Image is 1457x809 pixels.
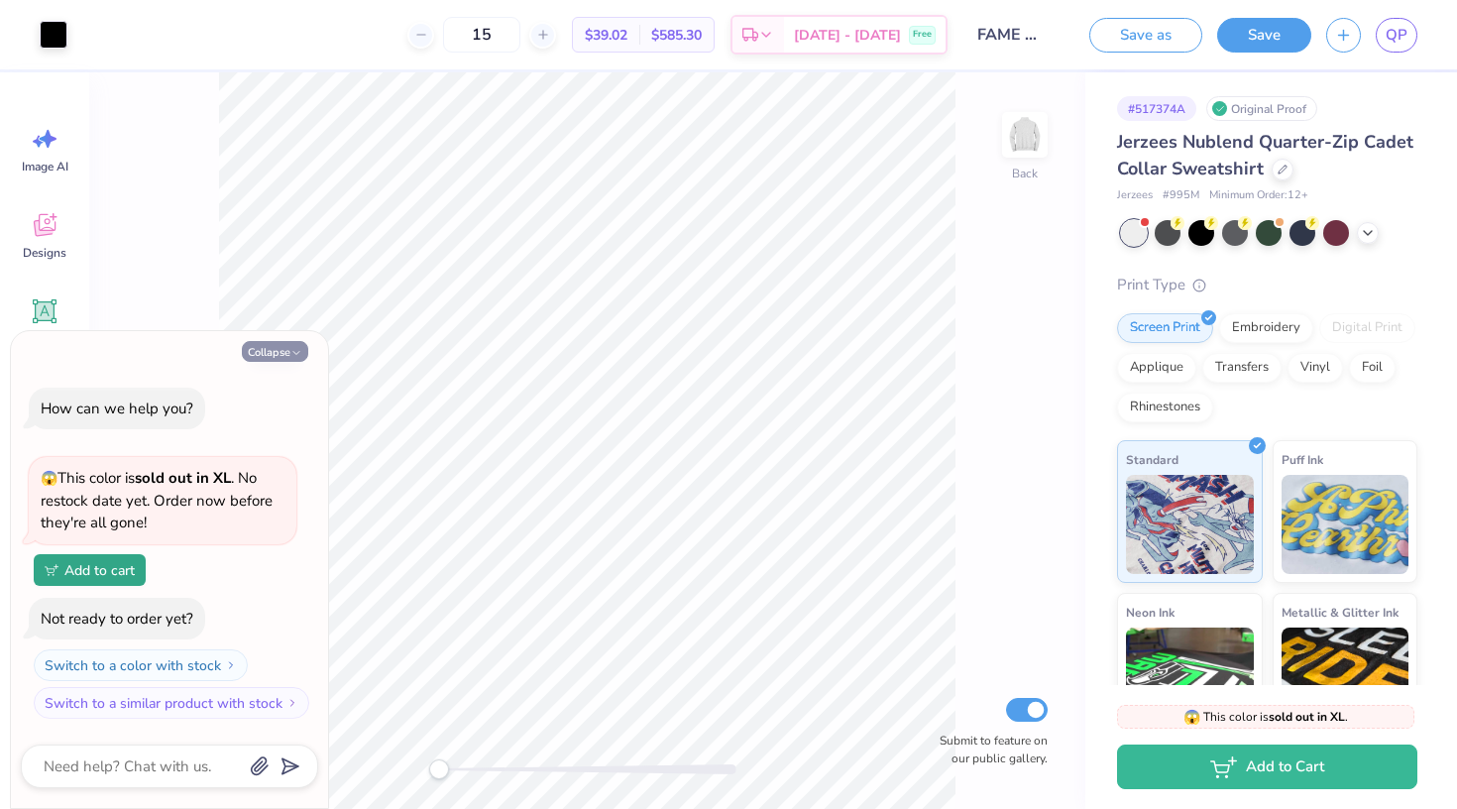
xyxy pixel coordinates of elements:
img: Switch to a color with stock [225,659,237,671]
img: Back [1005,115,1045,155]
span: $39.02 [585,25,627,46]
img: Add to cart [45,564,58,576]
span: Free [913,28,932,42]
div: Original Proof [1206,96,1317,121]
span: Metallic & Glitter Ink [1282,602,1399,623]
button: Save as [1089,18,1202,53]
strong: sold out in XL [135,468,231,488]
span: 😱 [1183,708,1200,727]
span: # 995M [1163,187,1199,204]
div: Digital Print [1319,313,1415,343]
button: Add to cart [34,554,146,586]
img: Standard [1126,475,1254,574]
button: Switch to a similar product with stock [34,687,309,719]
button: Switch to a color with stock [34,649,248,681]
span: This color is . [1183,708,1348,726]
span: Jerzees [1117,187,1153,204]
span: Neon Ink [1126,602,1175,623]
span: This color is . No restock date yet. Order now before they're all gone! [41,468,273,532]
span: [DATE] - [DATE] [794,25,901,46]
button: Add to Cart [1117,745,1417,789]
div: Not ready to order yet? [41,609,193,629]
strong: sold out in XL [1269,709,1345,725]
img: Puff Ink [1282,475,1409,574]
span: Image AI [22,159,68,174]
div: Applique [1117,353,1196,383]
div: Screen Print [1117,313,1213,343]
span: $585.30 [651,25,702,46]
input: – – [443,17,520,53]
div: How can we help you? [41,399,193,418]
img: Neon Ink [1126,628,1254,727]
img: Metallic & Glitter Ink [1282,628,1409,727]
button: Save [1217,18,1311,53]
div: Transfers [1202,353,1282,383]
div: Back [1012,165,1038,182]
div: Embroidery [1219,313,1313,343]
span: QP [1386,24,1407,47]
span: Designs [23,245,66,261]
img: Switch to a similar product with stock [286,697,298,709]
input: Untitled Design [962,15,1060,55]
div: Accessibility label [429,759,449,779]
span: Jerzees Nublend Quarter-Zip Cadet Collar Sweatshirt [1117,130,1413,180]
div: Rhinestones [1117,393,1213,422]
button: Collapse [242,341,308,362]
span: Minimum Order: 12 + [1209,187,1308,204]
div: Vinyl [1288,353,1343,383]
span: Standard [1126,449,1178,470]
div: Print Type [1117,274,1417,296]
span: 😱 [41,469,57,488]
label: Submit to feature on our public gallery. [929,732,1048,767]
div: # 517374A [1117,96,1196,121]
a: QP [1376,18,1417,53]
div: Foil [1349,353,1396,383]
span: Puff Ink [1282,449,1323,470]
